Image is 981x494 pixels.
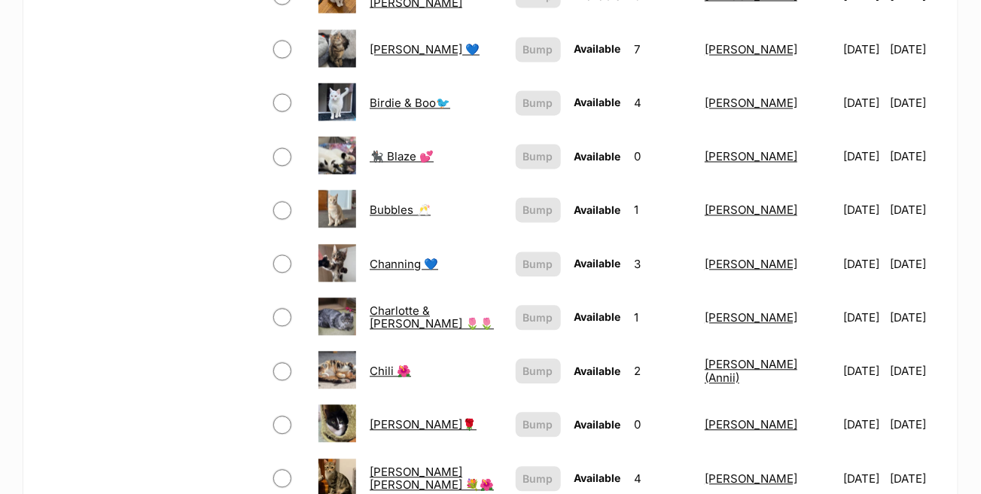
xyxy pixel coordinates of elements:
[629,399,697,451] td: 0
[629,292,697,344] td: 1
[705,258,797,272] a: [PERSON_NAME]
[370,203,431,218] a: Bubbles 🥂
[523,471,553,487] span: Bump
[574,204,621,217] span: Available
[516,359,561,384] button: Bump
[705,472,797,486] a: [PERSON_NAME]
[705,311,797,325] a: [PERSON_NAME]
[629,346,697,398] td: 2
[629,239,697,291] td: 3
[370,304,494,331] a: Charlotte & [PERSON_NAME] 🌷🌷
[516,413,561,438] button: Bump
[516,467,561,492] button: Bump
[705,150,797,164] a: [PERSON_NAME]
[837,184,888,236] td: [DATE]
[370,465,494,492] a: [PERSON_NAME] [PERSON_NAME] 💐🌺
[629,131,697,183] td: 0
[891,239,942,291] td: [DATE]
[891,346,942,398] td: [DATE]
[629,184,697,236] td: 1
[574,472,621,485] span: Available
[370,96,450,111] a: Birdie & Boo🐦
[891,24,942,76] td: [DATE]
[837,24,888,76] td: [DATE]
[891,399,942,451] td: [DATE]
[837,78,888,130] td: [DATE]
[705,96,797,111] a: [PERSON_NAME]
[516,198,561,223] button: Bump
[516,91,561,116] button: Bump
[629,78,697,130] td: 4
[370,150,434,164] a: 🐈‍⬛ Blaze 💕
[516,252,561,277] button: Bump
[523,203,553,218] span: Bump
[574,96,621,109] span: Available
[837,292,888,344] td: [DATE]
[574,151,621,163] span: Available
[370,364,411,379] a: Chili 🌺
[516,306,561,331] button: Bump
[523,149,553,165] span: Bump
[837,399,888,451] td: [DATE]
[891,184,942,236] td: [DATE]
[523,417,553,433] span: Bump
[523,96,553,111] span: Bump
[523,364,553,380] span: Bump
[523,257,553,273] span: Bump
[574,311,621,324] span: Available
[837,239,888,291] td: [DATE]
[574,258,621,270] span: Available
[318,84,356,121] img: Birdie & Boo🐦
[523,42,553,58] span: Bump
[370,418,477,432] a: [PERSON_NAME]🌹
[574,365,621,378] span: Available
[370,43,480,57] a: [PERSON_NAME] 💙
[891,131,942,183] td: [DATE]
[516,145,561,169] button: Bump
[705,43,797,57] a: [PERSON_NAME]
[837,131,888,183] td: [DATE]
[891,292,942,344] td: [DATE]
[705,203,797,218] a: [PERSON_NAME]
[574,43,621,56] span: Available
[523,310,553,326] span: Bump
[516,38,561,63] button: Bump
[837,346,888,398] td: [DATE]
[705,358,797,385] a: [PERSON_NAME] (Annii)
[629,24,697,76] td: 7
[370,258,438,272] a: Channing 💙
[705,418,797,432] a: [PERSON_NAME]
[891,78,942,130] td: [DATE]
[574,419,621,431] span: Available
